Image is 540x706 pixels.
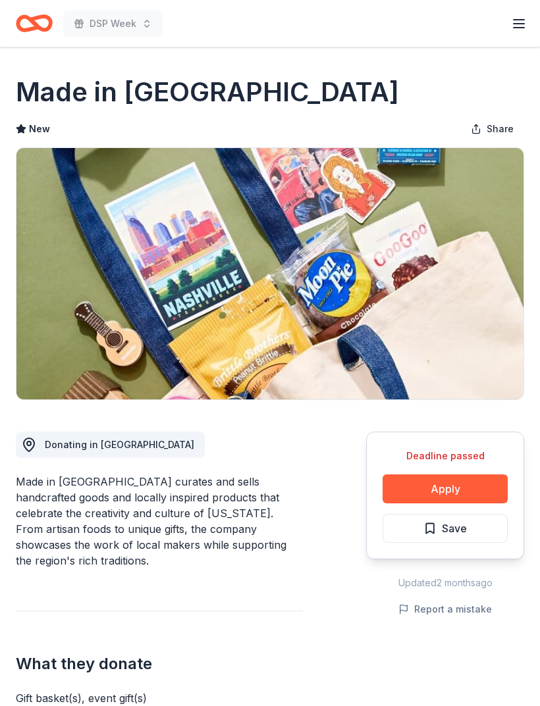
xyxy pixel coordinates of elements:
[16,8,53,39] a: Home
[398,601,492,617] button: Report a mistake
[16,690,303,706] div: Gift basket(s), event gift(s)
[16,74,399,111] h1: Made in [GEOGRAPHIC_DATA]
[383,514,508,543] button: Save
[63,11,163,37] button: DSP Week
[45,439,194,450] span: Donating in [GEOGRAPHIC_DATA]
[487,121,514,137] span: Share
[383,448,508,464] div: Deadline passed
[366,575,524,591] div: Updated 2 months ago
[16,653,303,674] h2: What they donate
[16,148,524,399] img: Image for Made in TN
[442,520,467,537] span: Save
[16,474,303,568] div: Made in [GEOGRAPHIC_DATA] curates and sells handcrafted goods and locally inspired products that ...
[29,121,50,137] span: New
[383,474,508,503] button: Apply
[460,116,524,142] button: Share
[90,16,136,32] span: DSP Week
